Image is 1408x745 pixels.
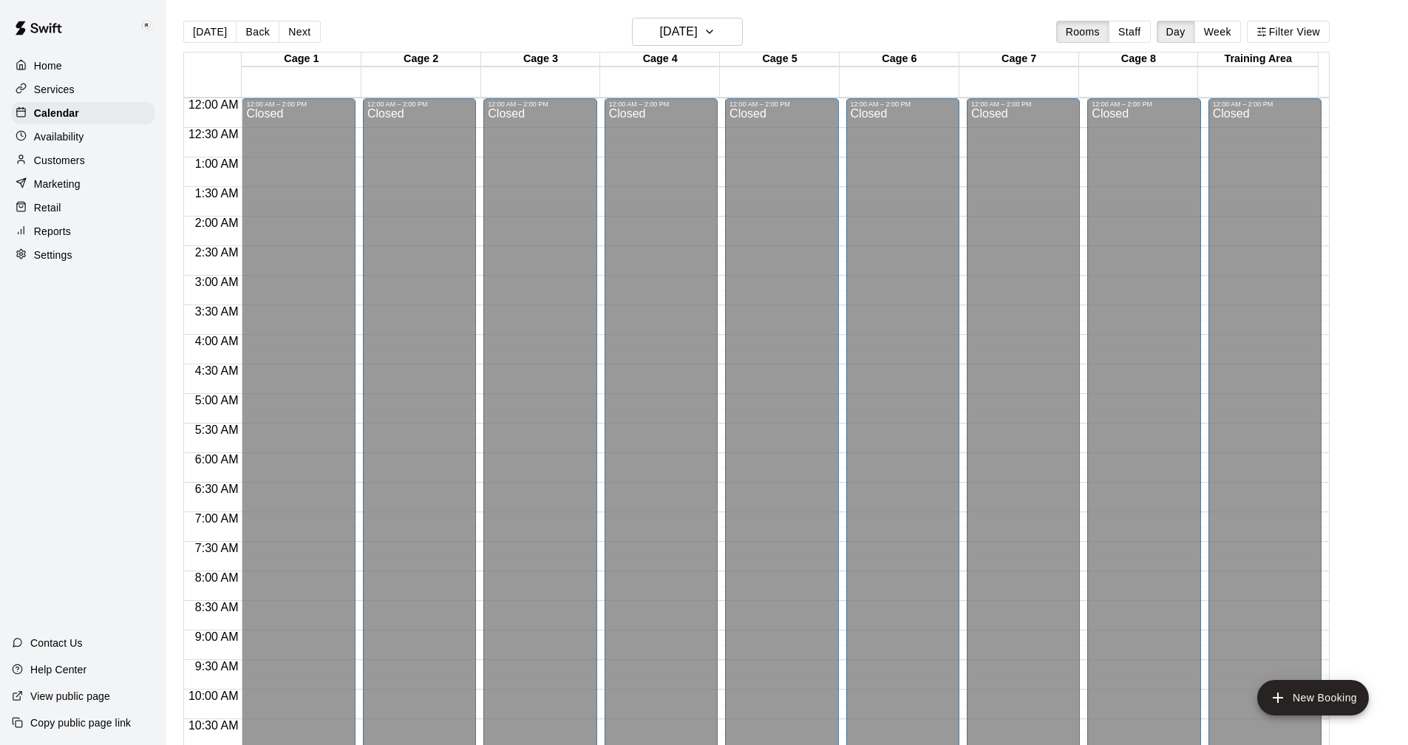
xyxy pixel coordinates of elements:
p: Marketing [34,177,81,191]
div: Keith Brooks [135,12,166,41]
span: 3:00 AM [191,276,242,288]
div: 12:00 AM – 2:00 PM [729,101,834,108]
a: Reports [12,220,154,242]
button: [DATE] [183,21,237,43]
span: 7:30 AM [191,542,242,554]
p: Availability [34,129,84,144]
p: Copy public page link [30,715,131,730]
div: 12:00 AM – 2:00 PM [367,101,472,108]
span: 2:30 AM [191,246,242,259]
p: Help Center [30,662,86,677]
div: Cage 4 [600,52,720,67]
span: 8:30 AM [191,601,242,613]
a: Availability [12,126,154,148]
button: Rooms [1056,21,1109,43]
a: Marketing [12,173,154,195]
p: View public page [30,689,110,704]
div: 12:00 AM – 2:00 PM [609,101,713,108]
div: Cage 2 [361,52,481,67]
div: Cage 8 [1079,52,1199,67]
span: 5:00 AM [191,394,242,406]
button: add [1257,680,1369,715]
span: 1:00 AM [191,157,242,170]
a: Services [12,78,154,101]
span: 1:30 AM [191,187,242,200]
div: 12:00 AM – 2:00 PM [851,101,955,108]
div: 12:00 AM – 2:00 PM [1213,101,1317,108]
button: [DATE] [632,18,743,46]
a: Calendar [12,102,154,124]
span: 4:30 AM [191,364,242,377]
button: Week [1194,21,1241,43]
p: Home [34,58,62,73]
span: 4:00 AM [191,335,242,347]
span: 10:30 AM [185,719,242,732]
span: 7:00 AM [191,512,242,525]
p: Settings [34,248,72,262]
span: 6:00 AM [191,453,242,466]
button: Staff [1109,21,1151,43]
span: 9:30 AM [191,660,242,673]
p: Customers [34,153,85,168]
div: 12:00 AM – 2:00 PM [488,101,592,108]
button: Day [1157,21,1195,43]
a: Retail [12,197,154,219]
span: 8:00 AM [191,571,242,584]
div: Cage 7 [959,52,1079,67]
img: Keith Brooks [138,18,156,35]
div: 12:00 AM – 2:00 PM [246,101,350,108]
span: 12:00 AM [185,98,242,111]
span: 6:30 AM [191,483,242,495]
span: 10:00 AM [185,690,242,702]
a: Settings [12,244,154,266]
div: Training Area [1198,52,1318,67]
p: Calendar [34,106,79,120]
p: Contact Us [30,636,83,650]
p: Services [34,82,75,97]
div: Cage 1 [242,52,361,67]
div: Cage 5 [720,52,840,67]
div: 12:00 AM – 2:00 PM [971,101,1075,108]
a: Home [12,55,154,77]
span: 5:30 AM [191,423,242,436]
div: Cage 3 [481,52,601,67]
h6: [DATE] [660,21,698,42]
button: Filter View [1247,21,1330,43]
div: 12:00 AM – 2:00 PM [1092,101,1196,108]
p: Reports [34,224,71,239]
button: Back [236,21,279,43]
span: 12:30 AM [185,128,242,140]
button: Next [279,21,320,43]
span: 9:00 AM [191,630,242,643]
span: 2:00 AM [191,217,242,229]
p: Retail [34,200,61,215]
a: Customers [12,149,154,171]
div: Cage 6 [840,52,959,67]
span: 3:30 AM [191,305,242,318]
